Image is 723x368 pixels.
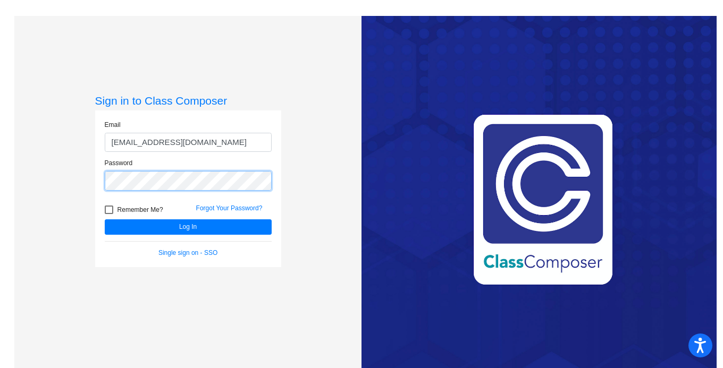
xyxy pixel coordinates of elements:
label: Email [105,120,121,130]
label: Password [105,158,133,168]
h3: Sign in to Class Composer [95,94,281,107]
button: Log In [105,219,272,235]
a: Forgot Your Password? [196,204,263,212]
a: Single sign on - SSO [158,249,217,256]
span: Remember Me? [117,203,163,216]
